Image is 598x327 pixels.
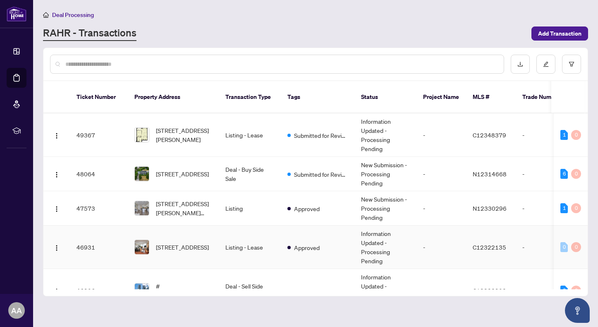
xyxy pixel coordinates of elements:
[53,206,60,212] img: Logo
[466,81,516,113] th: MLS #
[70,81,128,113] th: Ticket Number
[70,226,128,269] td: 46931
[156,126,212,144] span: [STREET_ADDRESS][PERSON_NAME]
[128,81,219,113] th: Property Address
[7,6,26,22] img: logo
[135,128,149,142] img: thumbnail-img
[536,55,555,74] button: edit
[571,242,581,252] div: 0
[354,157,416,191] td: New Submission - Processing Pending
[53,132,60,139] img: Logo
[473,131,506,139] span: C12348379
[135,201,149,215] img: thumbnail-img
[50,167,63,180] button: Logo
[354,269,416,313] td: Information Updated - Processing Pending
[565,298,590,323] button: Open asap
[43,12,49,18] span: home
[52,11,94,19] span: Deal Processing
[53,288,60,295] img: Logo
[560,169,568,179] div: 6
[219,157,281,191] td: Deal - Buy Side Sale
[416,226,466,269] td: -
[516,269,574,313] td: -
[53,245,60,251] img: Logo
[354,81,416,113] th: Status
[70,157,128,191] td: 48064
[70,269,128,313] td: 46906
[416,81,466,113] th: Project Name
[219,191,281,226] td: Listing
[416,191,466,226] td: -
[11,305,22,316] span: AA
[473,243,506,251] span: C12322135
[560,242,568,252] div: 0
[571,286,581,296] div: 0
[70,113,128,157] td: 49367
[294,204,320,213] span: Approved
[156,199,212,217] span: [STREET_ADDRESS][PERSON_NAME][PERSON_NAME]
[517,61,523,67] span: download
[219,81,281,113] th: Transaction Type
[571,169,581,179] div: 0
[50,240,63,254] button: Logo
[219,269,281,313] td: Deal - Sell Side Lease
[516,113,574,157] td: -
[543,61,549,67] span: edit
[354,113,416,157] td: Information Updated - Processing Pending
[473,170,507,178] span: N12314668
[516,191,574,226] td: -
[569,61,574,67] span: filter
[560,203,568,213] div: 1
[516,226,574,269] td: -
[516,157,574,191] td: -
[135,284,149,298] img: thumbnail-img
[50,202,63,215] button: Logo
[43,26,136,41] a: RAHR - Transactions
[156,169,209,178] span: [STREET_ADDRESS]
[219,226,281,269] td: Listing - Lease
[156,281,212,300] span: #[STREET_ADDRESS]
[156,243,209,252] span: [STREET_ADDRESS]
[538,27,581,40] span: Add Transaction
[219,113,281,157] td: Listing - Lease
[571,203,581,213] div: 0
[50,284,63,297] button: Logo
[511,55,530,74] button: download
[560,130,568,140] div: 1
[473,204,507,212] span: N12330296
[416,157,466,191] td: -
[135,167,149,181] img: thumbnail-img
[281,81,354,113] th: Tags
[294,243,320,252] span: Approved
[473,287,506,294] span: C12283903
[560,286,568,296] div: 3
[135,240,149,254] img: thumbnail-img
[294,131,348,140] span: Submitted for Review
[416,113,466,157] td: -
[562,55,581,74] button: filter
[53,171,60,178] img: Logo
[416,269,466,313] td: -
[70,191,128,226] td: 47573
[294,170,348,179] span: Submitted for Review
[50,128,63,142] button: Logo
[354,226,416,269] td: Information Updated - Processing Pending
[294,286,348,296] span: Submitted for Review
[516,81,574,113] th: Trade Number
[531,26,588,41] button: Add Transaction
[354,191,416,226] td: New Submission - Processing Pending
[571,130,581,140] div: 0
